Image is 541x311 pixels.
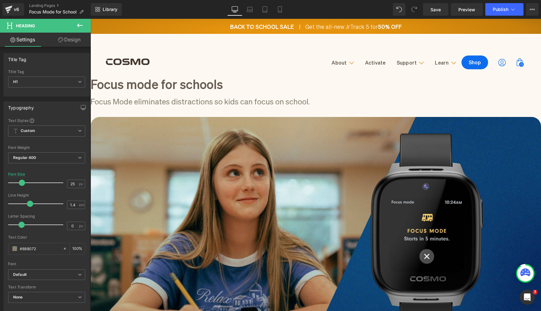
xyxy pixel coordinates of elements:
div: Font [8,262,85,266]
a: Desktop [227,3,242,16]
span: em [79,203,84,207]
a: v6 [3,3,24,16]
span: px [79,224,84,228]
iframe: Intercom live chat [520,290,535,305]
span: Get the all-new JrTrack 5 for [215,3,311,12]
a: 0 [423,37,436,50]
span: Save [430,6,441,13]
i: Default [13,272,27,277]
div: Text Styles [8,118,85,123]
img: Cosmo Technologies, Inc. [15,38,59,48]
span: 7 [533,290,538,295]
a: New Library [91,3,122,16]
span: | [209,3,210,12]
a: Design [47,33,92,47]
b: Custom [21,128,35,134]
a: Tablet [257,3,272,16]
a: Login to the Cosmo Together Parent Portal [402,37,421,51]
div: Title Tag [8,70,85,74]
div: % [70,243,85,254]
button: Undo [393,3,405,16]
div: Font Size [8,172,25,177]
b: H1 [13,79,18,84]
div: Title Tag [8,53,27,62]
div: Typography [8,102,34,110]
div: Font Weight [8,145,85,150]
a: Landing Pages [29,3,91,8]
div: Letter Spacing [8,214,85,219]
span: BACK TO SCHOOL SALE [140,3,204,12]
div: Text Color [8,235,85,240]
div: Text Transform [8,285,85,289]
button: Redo [408,3,420,16]
span: Publish [493,7,508,12]
a: Laptop [242,3,257,16]
strong: 50% OFF [287,4,311,11]
input: Color [20,245,60,252]
a: Mobile [272,3,287,16]
a: Preview [451,3,483,16]
button: Publish [485,3,523,16]
span: Heading [16,23,35,28]
span: px [79,182,84,186]
button: More [526,3,538,16]
b: Regular 400 [13,155,36,160]
div: v6 [13,5,20,13]
span: Preview [458,6,475,13]
div: Line Height [8,193,85,198]
span: 0 [429,43,433,48]
span: Library [103,7,117,12]
b: None [13,295,23,299]
span: Focus Mode for School [29,9,77,14]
